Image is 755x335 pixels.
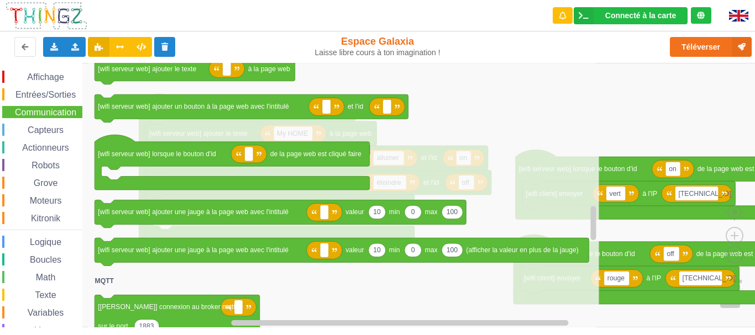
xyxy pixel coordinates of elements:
text: [wifi serveur web] ajouter une jauge à la page web avec l'intitulé [98,246,289,254]
div: Connecté à la carte [605,12,676,19]
span: Logique [28,237,63,247]
text: MQTT [95,277,114,285]
span: Entrées/Sorties [14,90,77,99]
text: [TECHNICAL_ID] [678,189,731,197]
img: thingz_logo.png [5,1,88,30]
span: Robots [30,161,61,170]
span: Listes [33,326,59,335]
text: à la page web [248,65,290,72]
text: [[PERSON_NAME]] connexion au broker mqtt [98,303,235,311]
div: Ta base fonctionne bien ! [574,7,688,24]
text: [wifi serveur web] ajouter un bouton à la page web avec l'intitulé [98,103,289,110]
text: à l'IP [642,189,657,197]
text: min [389,246,400,254]
div: Tu es connecté au serveur de création de Thingz [691,7,711,24]
div: Laisse libre cours à ton imagination ! [313,48,441,57]
text: de la page web est cliqué faire [270,150,361,158]
span: Capteurs [26,125,65,135]
text: 100 [447,246,458,254]
span: Communication [13,108,78,117]
text: [wifi serveur web] ajouter une jauge à la page web avec l'intitulé [98,208,289,216]
text: valeur [345,208,364,216]
text: min [389,208,400,216]
text: off [667,250,674,258]
text: 10 [373,246,381,254]
text: [wifi serveur web] ajouter le texte [98,65,196,72]
text: 10 [373,208,381,216]
text: 0 [411,246,415,254]
div: Espace Galaxia [313,35,441,57]
text: on [669,165,677,173]
text: 100 [447,208,458,216]
span: Moteurs [28,196,64,205]
text: [TECHNICAL_ID] [682,274,735,282]
text: et l'id [348,103,363,110]
span: Affichage [25,72,65,82]
text: (afficher la valeur en plus de la jauge) [466,246,579,254]
span: Variables [26,308,66,317]
span: Actionneurs [20,143,71,152]
span: Grove [32,178,60,188]
text: [wifi serveur web] lorsque le bouton d'id [98,150,216,158]
span: Boucles [28,255,63,264]
span: Texte [33,290,57,300]
button: Téléverser [670,37,752,57]
text: valeur [345,246,364,254]
text: max [425,246,438,254]
text: à l'IP [646,274,661,282]
span: Kitronik [29,214,62,223]
text: 0 [411,208,415,216]
text: vert [610,189,621,197]
span: Math [34,273,57,282]
text: rouge [607,274,625,282]
text: max [425,208,438,216]
img: gb.png [729,10,748,22]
